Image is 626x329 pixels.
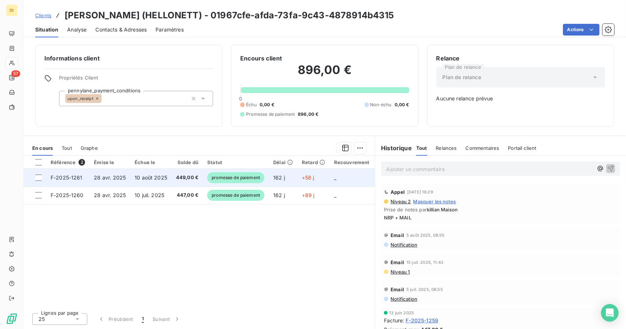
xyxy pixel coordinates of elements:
span: +58 j [302,174,314,181]
span: 5 août 2025, 08:55 [406,233,445,237]
div: Délai [273,159,293,165]
span: Tout [416,145,427,151]
span: Facture : [384,317,404,324]
span: 447,00 € [176,192,198,199]
span: 162 j [273,192,285,198]
span: Analyse [67,26,87,33]
span: +89 j [302,192,315,198]
div: Retard [302,159,325,165]
span: Relances [436,145,457,151]
span: 13 juin 2025 [389,311,414,315]
span: Email [391,232,404,238]
span: 0 [239,96,242,101]
div: Référence [51,159,85,166]
span: killian Maison [427,207,458,212]
span: 15 juil. 2025, 11:43 [406,260,443,265]
span: Niveau 1 [390,269,410,275]
span: Masquer les notes [413,199,456,204]
input: Ajouter une valeur [102,95,107,102]
span: _ [334,192,336,198]
span: 25 [39,315,45,323]
a: Clients [35,12,51,19]
span: Niveau 2 [390,199,411,204]
span: Commentaires [466,145,499,151]
span: F-2025-1261 [51,174,83,181]
span: 896,00 € [298,111,318,118]
span: 0,00 € [395,101,409,108]
span: 28 avr. 2025 [94,192,126,198]
span: 0,00 € [260,101,274,108]
span: Échu [246,101,257,108]
span: 28 avr. 2025 [94,174,126,181]
h6: Relance [436,54,605,63]
span: Propriétés Client [59,75,213,85]
span: [DATE] 16:29 [407,190,433,194]
span: Graphe [81,145,98,151]
span: Notification [390,242,417,248]
div: DI [6,4,18,16]
span: En cours [32,145,53,151]
span: 449,00 € [176,174,198,181]
span: Plan de relance [443,74,481,81]
span: Aucune relance prévue [436,95,605,102]
span: 162 j [273,174,285,181]
span: Tout [62,145,72,151]
span: 10 août 2025 [135,174,167,181]
span: _ [334,174,336,181]
span: Notification [390,296,417,302]
span: Non-échu [370,101,392,108]
span: promesse de paiement [207,172,264,183]
span: Situation [35,26,58,33]
span: Portail client [508,145,537,151]
div: Échue le [135,159,167,165]
img: Logo LeanPay [6,313,18,325]
button: Suivant [148,311,185,327]
div: Statut [207,159,264,165]
div: Open Intercom Messenger [601,304,619,322]
span: Clients [35,12,51,18]
div: Solde dû [176,159,198,165]
button: Précédent [93,311,138,327]
span: upon_receipt [67,96,94,101]
h6: Encours client [240,54,282,63]
h6: Historique [375,144,412,152]
h2: 896,00 € [240,63,409,85]
span: 10 juil. 2025 [135,192,164,198]
span: 5 juil. 2025, 08:55 [406,287,443,292]
span: NRP + MAIL [384,215,617,221]
span: 1 [142,315,144,323]
span: 57 [11,70,20,77]
span: 2 [78,159,85,166]
span: Paramètres [155,26,184,33]
h3: [PERSON_NAME] (HELLONETT) - 01967cfe-afda-73fa-9c43-4878914b4315 [65,9,394,22]
span: Prise de notes par [384,207,617,212]
span: Promesse de paiement [246,111,295,118]
div: Recouvrement [334,159,370,165]
span: Contacts & Adresses [95,26,147,33]
span: Email [391,259,404,265]
span: F-2025-1260 [51,192,84,198]
button: Actions [563,24,600,36]
span: F-2025-1259 [406,317,439,324]
button: 1 [138,311,148,327]
span: Email [391,287,404,292]
span: Appel [391,189,405,195]
span: promesse de paiement [207,190,264,201]
h6: Informations client [44,54,213,63]
div: Émise le [94,159,126,165]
